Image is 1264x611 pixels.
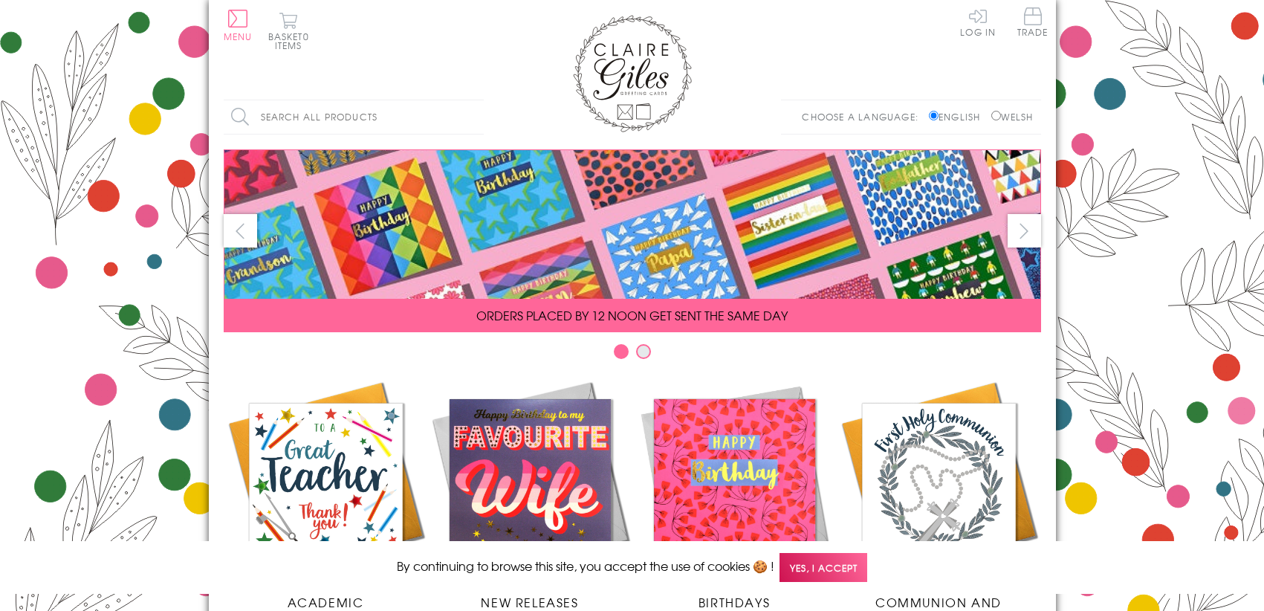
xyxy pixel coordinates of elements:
[481,593,578,611] span: New Releases
[224,10,253,41] button: Menu
[1017,7,1049,39] a: Trade
[224,100,484,134] input: Search all products
[991,110,1034,123] label: Welsh
[1017,7,1049,36] span: Trade
[780,553,867,582] span: Yes, I accept
[699,593,770,611] span: Birthdays
[275,30,309,52] span: 0 items
[428,378,632,611] a: New Releases
[802,110,926,123] p: Choose a language:
[929,110,988,123] label: English
[224,30,253,43] span: Menu
[476,306,788,324] span: ORDERS PLACED BY 12 NOON GET SENT THE SAME DAY
[614,344,629,359] button: Carousel Page 1 (Current Slide)
[960,7,996,36] a: Log In
[268,12,309,50] button: Basket0 items
[1008,214,1041,248] button: next
[469,100,484,134] input: Search
[224,378,428,611] a: Academic
[929,111,939,120] input: English
[991,111,1001,120] input: Welsh
[288,593,364,611] span: Academic
[632,378,837,611] a: Birthdays
[573,15,692,132] img: Claire Giles Greetings Cards
[636,344,651,359] button: Carousel Page 2
[224,343,1041,366] div: Carousel Pagination
[224,214,257,248] button: prev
